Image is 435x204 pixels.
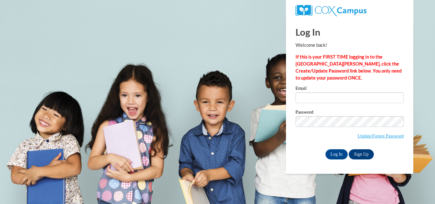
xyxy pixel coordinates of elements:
[296,25,404,39] h1: Log In
[349,149,374,159] a: Sign Up
[296,86,404,92] label: Email
[296,5,367,16] img: COX Campus
[296,54,402,81] strong: If this is your FIRST TIME logging in to the [GEOGRAPHIC_DATA][PERSON_NAME], click the Create/Upd...
[296,7,367,13] a: COX Campus
[296,42,404,49] p: Welcome back!
[325,149,348,159] input: Log In
[358,133,404,138] a: Update/Forgot Password
[296,110,404,116] label: Password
